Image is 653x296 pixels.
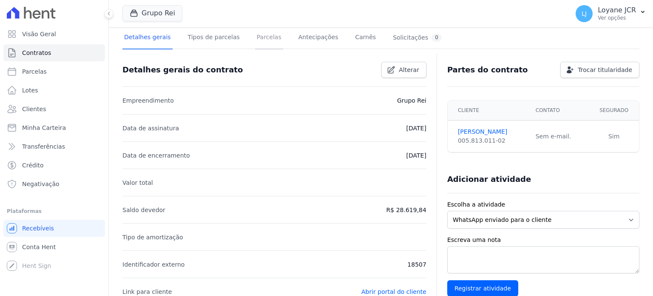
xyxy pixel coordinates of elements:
a: Minha Carteira [3,119,105,136]
span: Clientes [22,105,46,113]
p: [DATE] [406,123,426,133]
h3: Adicionar atividade [447,174,531,184]
a: Alterar [381,62,426,78]
span: Alterar [399,66,419,74]
a: Tipos de parcelas [186,27,241,49]
a: Lotes [3,82,105,99]
p: Data de encerramento [122,150,190,161]
p: Grupo Rei [397,95,426,106]
a: [PERSON_NAME] [458,127,525,136]
a: Parcelas [255,27,283,49]
a: Antecipações [297,27,340,49]
span: Crédito [22,161,44,170]
a: Conta Hent [3,239,105,256]
button: Grupo Rei [122,5,182,21]
span: Parcelas [22,67,47,76]
span: Visão Geral [22,30,56,38]
span: Recebíveis [22,224,54,233]
a: Solicitações0 [391,27,443,49]
a: Recebíveis [3,220,105,237]
span: Transferências [22,142,65,151]
td: Sem e-mail. [531,121,589,152]
a: Trocar titularidade [560,62,639,78]
p: Valor total [122,178,153,188]
p: [DATE] [406,150,426,161]
a: Abrir portal do cliente [361,288,426,295]
div: 005.813.011-02 [458,136,525,145]
span: Contratos [22,49,51,57]
h3: Detalhes gerais do contrato [122,65,243,75]
a: Parcelas [3,63,105,80]
td: Sim [589,121,639,152]
label: Escreva uma nota [447,236,639,244]
th: Cliente [448,101,531,121]
a: Visão Geral [3,26,105,43]
p: 18507 [407,259,426,270]
p: Ver opções [598,14,636,21]
p: Data de assinatura [122,123,179,133]
a: Clientes [3,101,105,118]
a: Contratos [3,44,105,61]
span: Trocar titularidade [578,66,632,74]
a: Crédito [3,157,105,174]
span: Negativação [22,180,60,188]
p: Empreendimento [122,95,174,106]
a: Carnês [353,27,378,49]
th: Contato [531,101,589,121]
span: Lotes [22,86,38,95]
span: LJ [582,11,587,17]
a: Transferências [3,138,105,155]
p: R$ 28.619,84 [386,205,426,215]
p: Tipo de amortização [122,232,183,242]
p: Identificador externo [122,259,185,270]
div: 0 [432,34,442,42]
div: Solicitações [393,34,442,42]
p: Saldo devedor [122,205,165,215]
span: Conta Hent [22,243,56,251]
th: Segurado [589,101,639,121]
h3: Partes do contrato [447,65,528,75]
a: Negativação [3,175,105,193]
label: Escolha a atividade [447,200,639,209]
a: Detalhes gerais [122,27,173,49]
div: Plataformas [7,206,102,216]
button: LJ Loyane JCR Ver opções [569,2,653,26]
span: Minha Carteira [22,124,66,132]
p: Loyane JCR [598,6,636,14]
